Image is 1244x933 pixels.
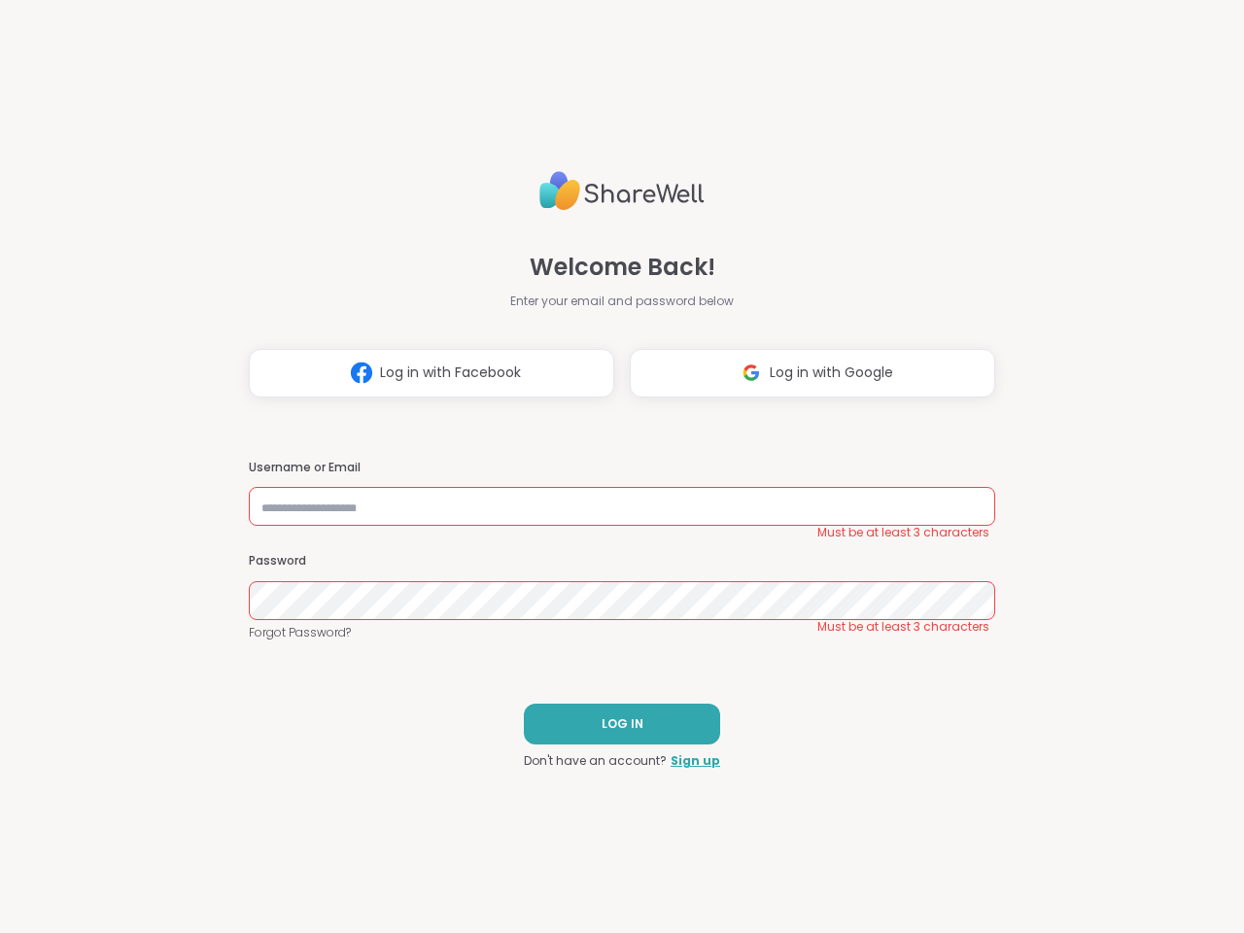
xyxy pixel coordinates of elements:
img: ShareWell Logo [539,163,705,219]
img: ShareWell Logomark [733,355,770,391]
button: LOG IN [524,704,720,744]
img: ShareWell Logomark [343,355,380,391]
button: Log in with Google [630,349,995,397]
span: Must be at least 3 characters [817,525,989,540]
h3: Username or Email [249,460,995,476]
a: Forgot Password? [249,624,995,641]
span: LOG IN [602,715,643,733]
a: Sign up [671,752,720,770]
span: Log in with Google [770,363,893,383]
span: Enter your email and password below [510,293,734,310]
span: Welcome Back! [530,250,715,285]
h3: Password [249,553,995,570]
span: Don't have an account? [524,752,667,770]
button: Log in with Facebook [249,349,614,397]
span: Must be at least 3 characters [817,619,989,635]
span: Log in with Facebook [380,363,521,383]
